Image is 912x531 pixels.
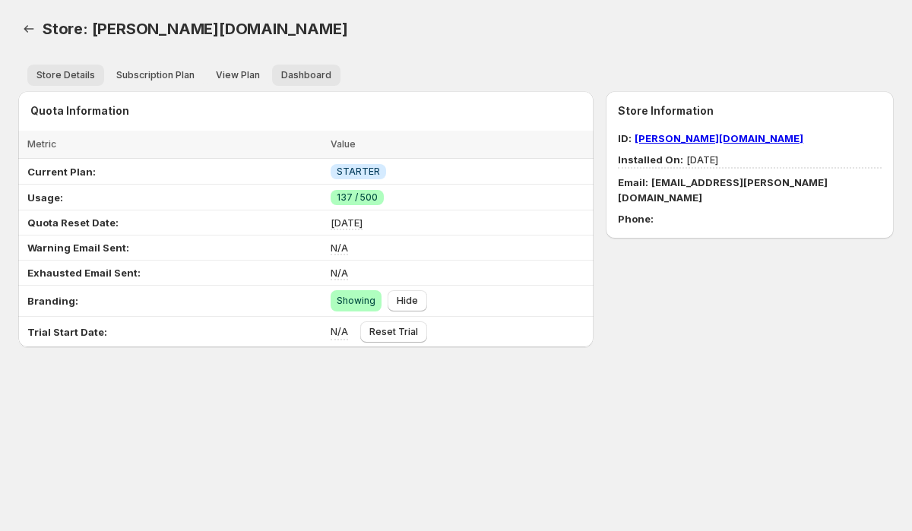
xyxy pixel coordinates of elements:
[27,326,107,338] strong: Trial Start Date:
[618,176,648,188] strong: Email:
[388,290,427,311] button: Hide
[331,242,348,254] span: N/A
[360,321,427,343] button: Reset Trial
[331,325,348,337] span: N/A
[27,138,56,150] span: Metric
[337,295,375,307] span: Showing
[27,166,96,178] strong: Current Plan:
[272,65,340,86] button: Dashboard
[635,132,803,144] a: [PERSON_NAME][DOMAIN_NAME]
[281,69,331,81] span: Dashboard
[116,69,195,81] span: Subscription Plan
[331,138,356,150] span: Value
[618,132,632,144] strong: ID:
[27,242,129,254] strong: Warning Email Sent:
[27,65,104,86] button: Store details
[337,191,378,204] span: 137 / 500
[331,217,363,229] span: [DATE]
[27,267,141,279] strong: Exhausted Email Sent:
[618,176,828,204] span: [EMAIL_ADDRESS][PERSON_NAME][DOMAIN_NAME]
[331,267,348,279] span: N/A
[27,217,119,229] strong: Quota Reset Date:
[207,65,269,86] button: View plan
[107,65,204,86] button: Subscription plan
[36,69,95,81] span: Store Details
[618,153,718,166] span: [DATE]
[30,103,594,119] h3: Quota Information
[397,295,418,307] span: Hide
[337,166,380,178] span: STARTER
[618,153,683,166] strong: Installed On:
[18,18,40,40] a: Back
[43,20,347,38] span: Store: [PERSON_NAME][DOMAIN_NAME]
[618,103,882,119] h3: Store Information
[618,213,654,225] strong: Phone:
[27,295,78,307] strong: Branding:
[216,69,260,81] span: View Plan
[27,191,63,204] strong: Usage:
[369,326,418,338] span: Reset Trial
